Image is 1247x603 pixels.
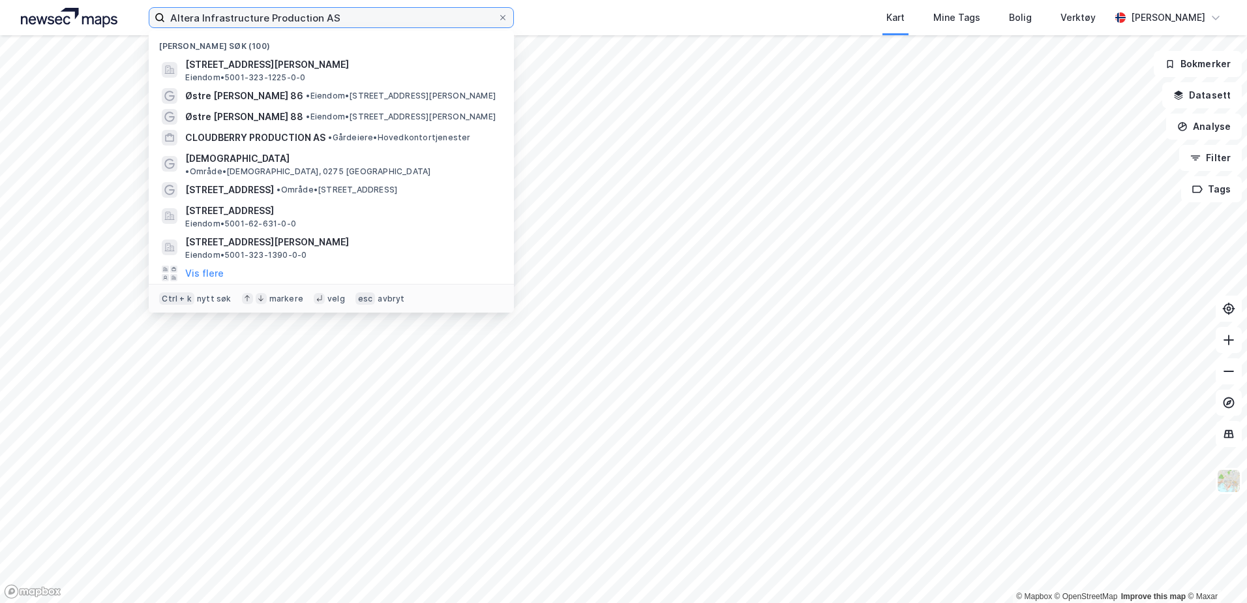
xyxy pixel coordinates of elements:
span: Østre [PERSON_NAME] 86 [185,88,303,104]
span: • [306,112,310,121]
button: Filter [1179,145,1242,171]
span: Østre [PERSON_NAME] 88 [185,109,303,125]
span: Område • [DEMOGRAPHIC_DATA], 0275 [GEOGRAPHIC_DATA] [185,166,430,177]
div: Ctrl + k [159,292,194,305]
div: esc [355,292,376,305]
img: Z [1216,469,1241,493]
div: Verktøy [1060,10,1096,25]
span: Eiendom • 5001-323-1225-0-0 [185,72,305,83]
span: Eiendom • 5001-62-631-0-0 [185,219,296,229]
img: logo.a4113a55bc3d86da70a041830d287a7e.svg [21,8,117,27]
span: • [328,132,332,142]
span: [DEMOGRAPHIC_DATA] [185,151,290,166]
span: Eiendom • 5001-323-1390-0-0 [185,250,307,260]
span: • [277,185,280,194]
a: OpenStreetMap [1055,592,1118,601]
div: velg [327,294,345,304]
span: • [306,91,310,100]
button: Datasett [1162,82,1242,108]
span: • [185,166,189,176]
a: Improve this map [1121,592,1186,601]
div: [PERSON_NAME] [1131,10,1205,25]
span: Gårdeiere • Hovedkontortjenester [328,132,470,143]
iframe: Chat Widget [1182,540,1247,603]
div: avbryt [378,294,404,304]
a: Mapbox homepage [4,584,61,599]
div: Bolig [1009,10,1032,25]
div: Mine Tags [933,10,980,25]
span: Område • [STREET_ADDRESS] [277,185,397,195]
span: [STREET_ADDRESS][PERSON_NAME] [185,57,498,72]
span: Eiendom • [STREET_ADDRESS][PERSON_NAME] [306,91,496,101]
a: Mapbox [1016,592,1052,601]
div: Kart [886,10,905,25]
button: Bokmerker [1154,51,1242,77]
span: CLOUDBERRY PRODUCTION AS [185,130,325,146]
div: markere [269,294,303,304]
button: Tags [1181,176,1242,202]
div: nytt søk [197,294,232,304]
input: Søk på adresse, matrikkel, gårdeiere, leietakere eller personer [165,8,498,27]
span: [STREET_ADDRESS] [185,182,274,198]
span: [STREET_ADDRESS][PERSON_NAME] [185,234,498,250]
span: [STREET_ADDRESS] [185,203,498,219]
span: Eiendom • [STREET_ADDRESS][PERSON_NAME] [306,112,496,122]
button: Analyse [1166,114,1242,140]
div: [PERSON_NAME] søk (100) [149,31,514,54]
button: Vis flere [185,266,224,281]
